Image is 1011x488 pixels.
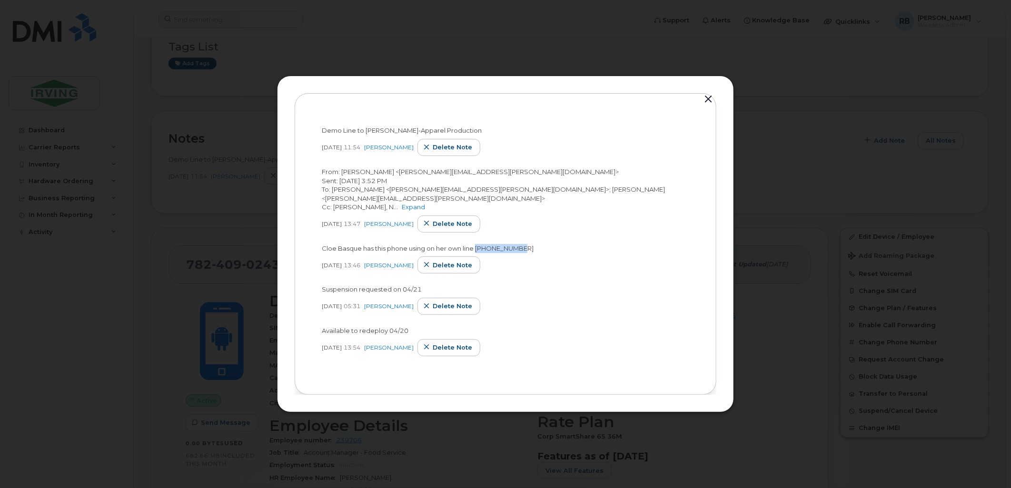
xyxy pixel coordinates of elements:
[402,203,425,211] a: Expand
[322,302,342,310] span: [DATE]
[344,261,360,269] span: 13:46
[322,143,342,151] span: [DATE]
[322,168,665,211] span: From: [PERSON_NAME] <[PERSON_NAME][EMAIL_ADDRESS][PERSON_NAME][DOMAIN_NAME]> Sent: [DATE] 3:52 PM...
[433,261,472,270] span: Delete note
[364,144,414,151] a: [PERSON_NAME]
[364,303,414,310] a: [PERSON_NAME]
[344,220,360,228] span: 13:47
[364,344,414,351] a: [PERSON_NAME]
[433,143,472,152] span: Delete note
[322,127,482,134] span: Demo Line to [PERSON_NAME]-Apparel Production
[364,262,414,269] a: [PERSON_NAME]
[417,215,480,233] button: Delete note
[344,143,360,151] span: 11:54
[322,327,408,334] span: Available to redeploy 04/20
[433,219,472,228] span: Delete note
[433,343,472,352] span: Delete note
[417,139,480,156] button: Delete note
[417,339,480,356] button: Delete note
[417,256,480,273] button: Delete note
[322,244,534,252] span: Cloe Basque has this phone using on her own line [PHONE_NUMBER]
[322,261,342,269] span: [DATE]
[344,343,360,351] span: 13:54
[417,298,480,315] button: Delete note
[344,302,360,310] span: 05:31
[322,343,342,351] span: [DATE]
[433,302,472,311] span: Delete note
[364,220,414,227] a: [PERSON_NAME]
[322,220,342,228] span: [DATE]
[322,285,422,293] span: Suspension requested on 04/21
